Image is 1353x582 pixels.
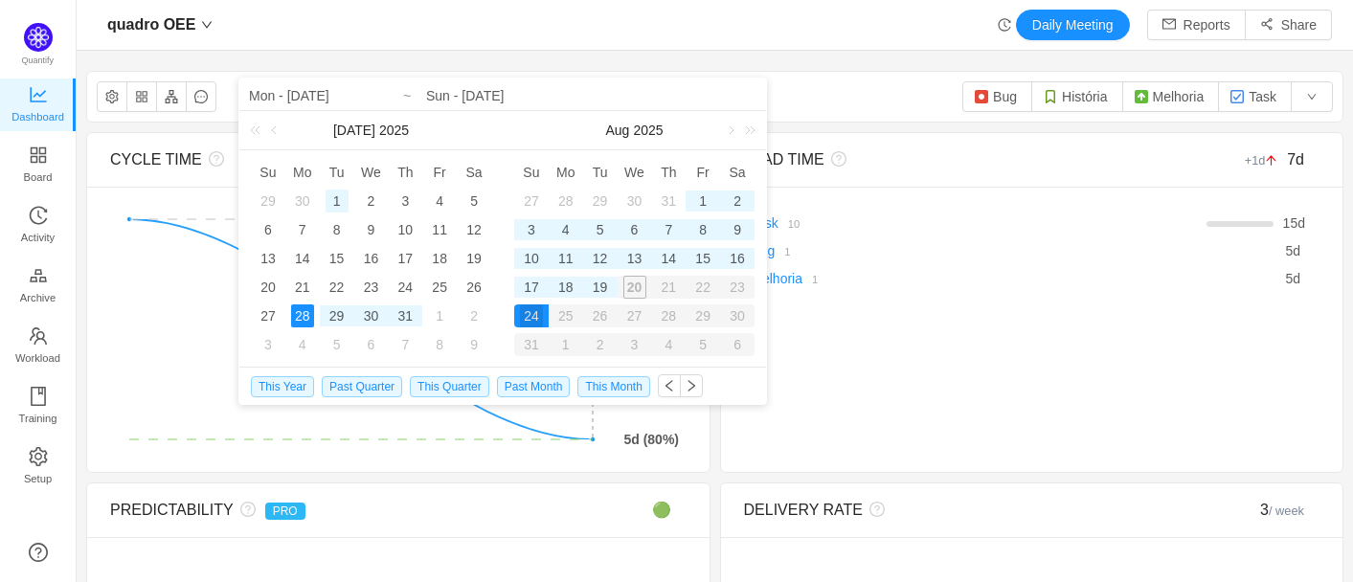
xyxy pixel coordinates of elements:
span: This Quarter [410,376,489,397]
td: August 6, 2025 [354,330,389,359]
th: Wed [354,158,389,187]
span: This Year [251,376,314,397]
td: July 7, 2025 [285,215,320,244]
div: 3 [394,190,417,213]
img: 10310 [1134,89,1149,104]
button: Task [1218,81,1292,112]
th: Sat [720,158,755,187]
div: 7 [291,218,314,241]
div: 10 [394,218,417,241]
button: icon: appstore [126,81,157,112]
img: 10318 [1229,89,1245,104]
div: 21 [651,276,686,299]
td: July 17, 2025 [388,244,422,273]
span: PRO [265,503,305,520]
a: Board [29,146,48,185]
div: 7 [657,218,680,241]
th: Wed [618,158,652,187]
td: September 4, 2025 [651,330,686,359]
i: icon: history [29,206,48,225]
td: August 2, 2025 [720,187,755,215]
i: icon: question-circle [202,151,224,167]
a: Last year (Control + left) [246,111,271,149]
td: July 28, 2025 [549,187,583,215]
div: 16 [726,247,749,270]
a: Aug [603,111,631,149]
small: / week [1269,504,1304,518]
span: 3 [1260,502,1304,518]
td: August 27, 2025 [618,302,652,330]
a: Workload [29,327,48,366]
span: Tu [583,164,618,181]
button: icon: setting [97,81,127,112]
button: icon: mailReports [1147,10,1246,40]
span: 🟢 [652,502,671,518]
td: August 20, 2025 [618,273,652,302]
div: 29 [686,304,720,327]
div: 21 [291,276,314,299]
td: August 7, 2025 [651,215,686,244]
td: August 9, 2025 [720,215,755,244]
span: We [618,164,652,181]
span: CYCLE TIME [110,151,202,168]
td: August 6, 2025 [618,215,652,244]
span: Past Month [497,376,571,397]
td: July 6, 2025 [251,215,285,244]
div: 24 [394,276,417,299]
th: Thu [651,158,686,187]
span: 5 [1285,271,1293,286]
div: 28 [291,304,314,327]
a: [DATE] [331,111,377,149]
div: 2 [359,190,382,213]
div: 12 [589,247,612,270]
button: Daily Meeting [1016,10,1130,40]
td: August 11, 2025 [549,244,583,273]
div: 31 [394,304,417,327]
td: July 18, 2025 [422,244,457,273]
td: August 19, 2025 [583,273,618,302]
span: quadro OEE [107,10,195,40]
span: Past Quarter [322,376,402,397]
td: July 14, 2025 [285,244,320,273]
div: 27 [618,304,652,327]
span: 7d [1287,151,1304,168]
div: 6 [359,333,382,356]
td: July 12, 2025 [457,215,491,244]
td: August 2, 2025 [457,302,491,330]
i: icon: team [29,326,48,346]
div: 29 [257,190,280,213]
div: 17 [520,276,543,299]
div: 1 [326,190,349,213]
button: icon: down [1291,81,1333,112]
td: July 24, 2025 [388,273,422,302]
div: 8 [691,218,714,241]
div: 28 [554,190,577,213]
i: icon: question-circle [863,502,885,517]
td: July 8, 2025 [320,215,354,244]
button: icon: left [658,374,681,397]
a: 1 [802,271,818,286]
div: 14 [657,247,680,270]
span: This Month [577,376,649,397]
th: Sat [457,158,491,187]
div: 4 [291,333,314,356]
td: August 8, 2025 [686,215,720,244]
td: August 14, 2025 [651,244,686,273]
td: August 3, 2025 [251,330,285,359]
td: September 6, 2025 [720,330,755,359]
div: 9 [726,218,749,241]
a: Next year (Control + right) [734,111,759,149]
a: Next month (PageDown) [721,111,738,149]
div: 27 [257,304,280,327]
td: August 31, 2025 [514,330,549,359]
td: July 25, 2025 [422,273,457,302]
i: icon: arrow-up [1265,154,1277,167]
td: July 21, 2025 [285,273,320,302]
td: August 4, 2025 [285,330,320,359]
div: 2 [583,333,618,356]
span: d [1285,271,1300,286]
td: July 29, 2025 [320,302,354,330]
a: Melhoria [751,271,802,286]
button: Melhoria [1122,81,1220,112]
div: 25 [428,276,451,299]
